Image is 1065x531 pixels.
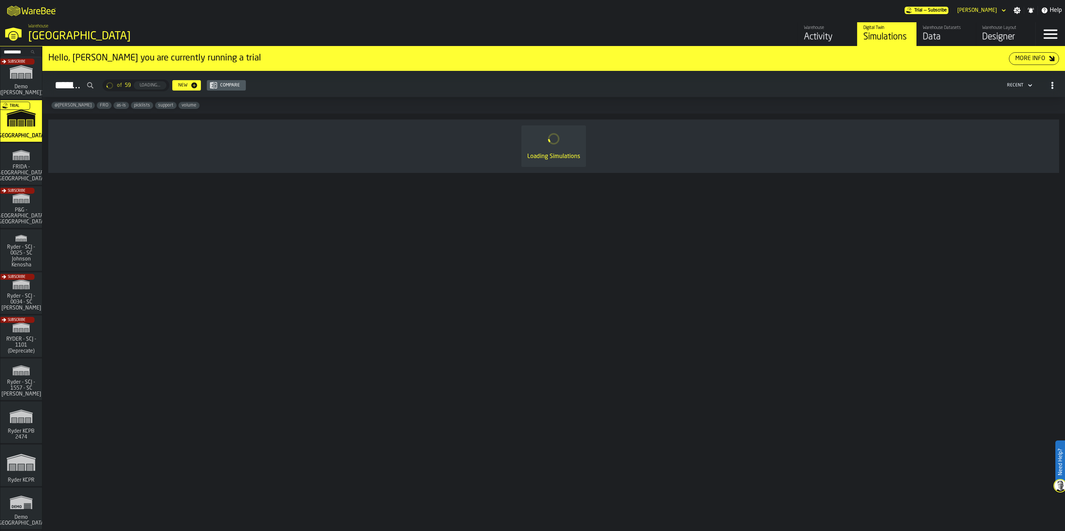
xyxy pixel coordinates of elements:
[923,31,970,43] div: Data
[134,81,166,89] button: button-Loading...
[10,104,19,108] span: Trial
[1056,441,1064,483] label: Need Help?
[28,24,48,29] span: Warehouse
[0,143,42,186] a: link-to-/wh/i/6dbb1d82-3db7-4128-8c89-fa256cbecc9a/simulations
[928,8,947,13] span: Subscribe
[207,80,246,91] button: button-Compare
[954,6,1007,15] div: DropdownMenuValue-Humberto Alzate Alzate
[42,46,1065,71] div: ItemListCard-
[3,244,39,268] span: Ryder - SCJ - 0025 - SC Johnson Kenosha
[0,100,42,143] a: link-to-/wh/i/b8e8645a-5c77-43f4-8135-27e3a4d97801/simulations
[117,82,122,88] span: of
[0,57,42,100] a: link-to-/wh/i/dbcf2930-f09f-4140-89fc-d1e1c3a767ca/simulations
[916,22,976,46] a: link-to-/wh/i/b8e8645a-5c77-43f4-8135-27e3a4d97801/data
[8,318,25,322] span: Subscribe
[48,52,1009,64] div: Hello, [PERSON_NAME] you are currently running a trial
[6,477,36,483] span: Ryder KCPR
[125,82,131,88] span: 59
[48,119,1059,173] div: ItemListCard-
[863,25,911,30] div: Digital Twin
[0,488,42,531] a: link-to-/wh/i/16932755-72b9-4ea4-9c69-3f1f3a500823/simulations
[0,315,42,358] a: link-to-/wh/i/9d1c09ad-264c-413d-ae5b-7f311bff8d2c/simulations
[1004,81,1034,90] div: DropdownMenuValue-4
[100,79,172,91] div: ButtonLoadMore-Loading...-Prev-First-Last
[804,25,851,30] div: Warehouse
[957,7,997,13] div: DropdownMenuValue-Humberto Alzate Alzate
[905,7,948,14] div: Menu Subscription
[8,189,25,193] span: Subscribe
[914,8,922,13] span: Trial
[52,103,95,108] span: @anatoly
[924,8,926,13] span: —
[976,22,1035,46] a: link-to-/wh/i/b8e8645a-5c77-43f4-8135-27e3a4d97801/designer
[905,7,948,14] a: link-to-/wh/i/b8e8645a-5c77-43f4-8135-27e3a4d97801/pricing/
[1007,83,1023,88] div: DropdownMenuValue-4
[3,428,39,440] span: Ryder KCPB 2474
[137,83,163,88] div: Loading...
[0,272,42,315] a: link-to-/wh/i/66c06d0b-737b-49be-8dbb-5bf8b180544b/simulations
[28,30,229,43] div: [GEOGRAPHIC_DATA]
[0,186,42,229] a: link-to-/wh/i/920dbc0c-77a5-4af1-b26a-8bdf32ca7a21/simulations
[217,83,243,88] div: Compare
[863,31,911,43] div: Simulations
[131,103,153,108] span: picklists
[172,80,201,91] button: button-New
[114,103,129,108] span: as-is
[175,83,190,88] div: New
[1010,7,1024,14] label: button-toggle-Settings
[982,25,1029,30] div: Warehouse Layout
[155,103,176,108] span: support
[0,229,42,272] a: link-to-/wh/i/09dab83b-01b9-46d8-b134-ab87bee612a6/simulations
[179,103,199,108] span: volume
[1024,7,1038,14] label: button-toggle-Notifications
[0,358,42,401] a: link-to-/wh/i/fcc31a91-0955-4476-b436-313eac94fd17/simulations
[923,25,970,30] div: Warehouse Datasets
[1012,54,1048,63] div: More Info
[0,445,42,488] a: link-to-/wh/i/e7c9458a-e06e-4081-83c7-e9dda86d60fd/simulations
[1038,6,1065,15] label: button-toggle-Help
[1050,6,1062,15] span: Help
[8,275,25,279] span: Subscribe
[527,152,580,161] div: Loading Simulations
[42,71,1065,97] h2: button-Simulations
[982,31,1029,43] div: Designer
[804,31,851,43] div: Activity
[1009,52,1059,65] button: button-More Info
[857,22,916,46] a: link-to-/wh/i/b8e8645a-5c77-43f4-8135-27e3a4d97801/simulations
[97,103,111,108] span: FRO
[1036,22,1065,46] label: button-toggle-Menu
[798,22,857,46] a: link-to-/wh/i/b8e8645a-5c77-43f4-8135-27e3a4d97801/feed/
[0,401,42,445] a: link-to-/wh/i/6e75ca76-5d2a-421d-9cf8-aa2a15e978bf/simulations
[8,60,25,64] span: Subscribe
